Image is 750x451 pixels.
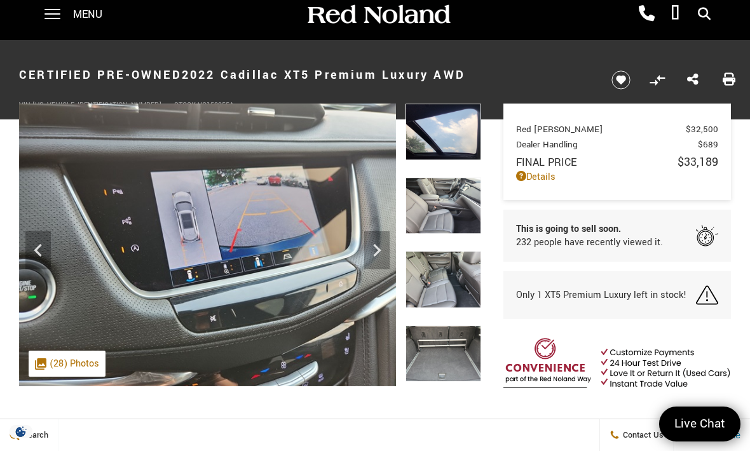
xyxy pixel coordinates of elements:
a: Print this Certified Pre-Owned 2022 Cadillac XT5 Premium Luxury AWD [723,72,735,88]
span: $32,500 [686,123,718,135]
img: Certified Used 2022 Black Cadillac Premium Luxury image 22 [406,252,481,308]
section: Click to Open Cookie Consent Modal [6,425,36,438]
span: Live Chat [668,415,732,433]
span: $689 [698,138,718,151]
a: Dealer Handling $689 [516,138,718,151]
span: Dealer Handling [516,138,698,151]
span: 232 people have recently viewed it. [516,236,663,249]
span: [US_VEHICLE_IDENTIFICATION_NUMBER] [32,100,161,110]
div: Previous [25,231,51,269]
img: Certified Used 2022 Black Cadillac Premium Luxury image 20 [406,104,481,160]
span: VIN: [19,100,32,110]
img: Certified Used 2022 Black Cadillac Premium Luxury image 21 [406,177,481,234]
button: Compare Vehicle [648,71,667,90]
a: Live Chat [659,407,740,441]
span: This is going to sell soon. [516,222,663,236]
a: Red [PERSON_NAME] $32,500 [516,123,718,135]
img: Certified Used 2022 Black Cadillac Premium Luxury image 23 [406,325,481,382]
span: Red [PERSON_NAME] [516,123,686,135]
img: Opt-Out Icon [6,425,36,438]
h1: 2022 Cadillac XT5 Premium Luxury AWD [19,50,590,100]
a: Details [516,170,718,184]
strong: Certified Pre-Owned [19,67,182,83]
span: Contact Us [620,429,664,441]
span: $33,189 [678,154,718,170]
div: (28) Photos [29,351,106,377]
span: Only 1 XT5 Premium Luxury left in stock! [516,288,686,302]
span: Stock: [174,100,198,110]
a: Final Price $33,189 [516,154,718,170]
button: Save vehicle [607,70,635,90]
span: Final Price [516,155,678,170]
span: UC158255A [198,100,234,110]
a: Share this Certified Pre-Owned 2022 Cadillac XT5 Premium Luxury AWD [687,72,699,88]
img: Certified Used 2022 Black Cadillac Premium Luxury image 19 [19,104,396,386]
img: Red Noland Auto Group [305,4,451,26]
div: Next [364,231,390,269]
